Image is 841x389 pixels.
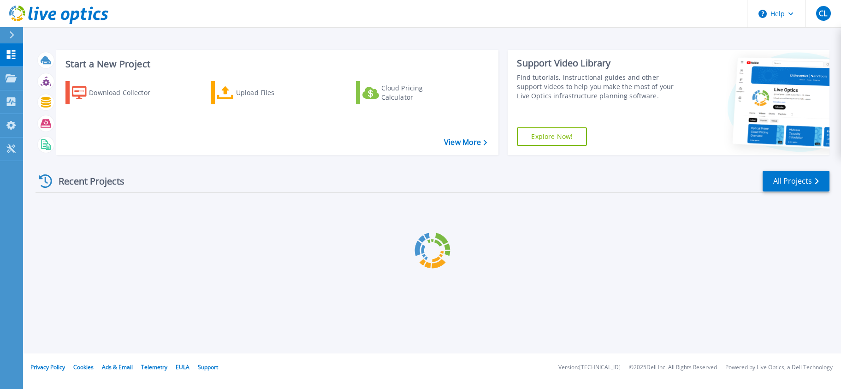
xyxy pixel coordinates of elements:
a: EULA [176,363,190,371]
div: Upload Files [236,84,310,102]
a: Cookies [73,363,94,371]
div: Recent Projects [36,170,137,192]
li: © 2025 Dell Inc. All Rights Reserved [629,365,717,371]
a: Ads & Email [102,363,133,371]
div: Cloud Pricing Calculator [381,84,455,102]
a: Explore Now! [517,127,587,146]
a: Upload Files [211,81,314,104]
h3: Start a New Project [65,59,487,69]
a: All Projects [763,171,829,192]
span: CL [819,10,827,17]
a: Support [198,363,218,371]
a: Telemetry [141,363,167,371]
a: Download Collector [65,81,168,104]
a: Cloud Pricing Calculator [356,81,459,104]
a: View More [444,138,487,147]
li: Powered by Live Optics, a Dell Technology [725,365,833,371]
div: Support Video Library [517,57,681,69]
div: Download Collector [89,84,163,102]
a: Privacy Policy [30,363,65,371]
li: Version: [TECHNICAL_ID] [558,365,621,371]
div: Find tutorials, instructional guides and other support videos to help you make the most of your L... [517,73,681,101]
